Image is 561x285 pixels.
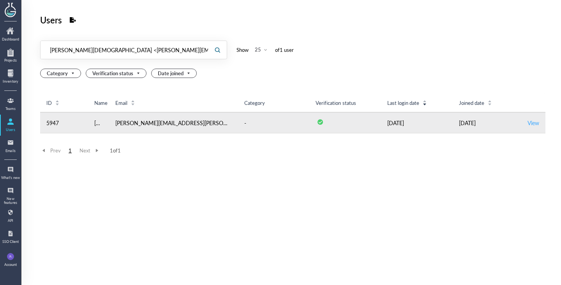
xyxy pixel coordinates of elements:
[255,46,261,53] div: 25
[55,99,60,101] i: icon: caret-up
[1,197,20,205] div: New features
[387,118,446,127] div: [DATE]
[244,118,246,127] div: -
[1,184,20,205] a: New features
[110,147,121,154] span: 1 of 1
[236,45,294,55] div: Show of 1 user
[423,102,427,104] i: icon: caret-down
[109,112,238,133] td: [PERSON_NAME][EMAIL_ADDRESS][PERSON_NAME][DOMAIN_NAME]
[55,99,60,106] div: Sort
[423,99,427,101] i: icon: caret-up
[1,58,20,62] div: Projects
[4,263,17,267] div: Account
[1,219,20,223] div: API
[92,69,141,78] span: Verification status
[1,128,20,132] div: Users
[9,253,12,260] span: JL
[1,107,20,111] div: Teams
[47,69,76,78] span: Category
[1,176,20,180] div: What's new
[40,112,88,133] td: 5947
[488,99,492,101] i: icon: caret-up
[1,37,20,41] div: Dashboard
[46,99,52,106] span: ID
[40,12,62,27] div: Users
[244,99,265,106] span: Category
[422,99,427,106] div: Sort
[1,67,20,87] a: Inventory
[40,147,61,154] span: Prev
[459,99,484,106] span: Joined date
[1,25,20,44] a: Dashboard
[316,99,356,106] span: Verification status
[79,147,101,154] span: Next
[94,99,108,106] span: Name
[1,227,20,247] a: SSO Client
[487,99,492,106] div: Sort
[1,115,20,135] a: Users
[488,102,492,104] i: icon: caret-down
[131,99,135,101] i: icon: caret-up
[131,99,135,106] div: Sort
[131,102,135,104] i: icon: caret-down
[1,80,20,83] div: Inventory
[158,69,192,78] span: Date joined
[1,206,20,226] a: API
[1,163,20,183] a: What's new
[88,112,109,133] td: Kristen Boyle
[65,147,75,154] span: 1
[1,46,20,65] a: Projects
[1,240,20,244] div: SSO Client
[459,118,518,127] div: [DATE]
[55,102,60,104] i: icon: caret-down
[1,94,20,114] a: Teams
[1,136,20,156] a: Emails
[387,99,419,106] span: Last login date
[115,99,127,106] span: Email
[1,149,20,153] div: Emails
[527,119,539,127] a: View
